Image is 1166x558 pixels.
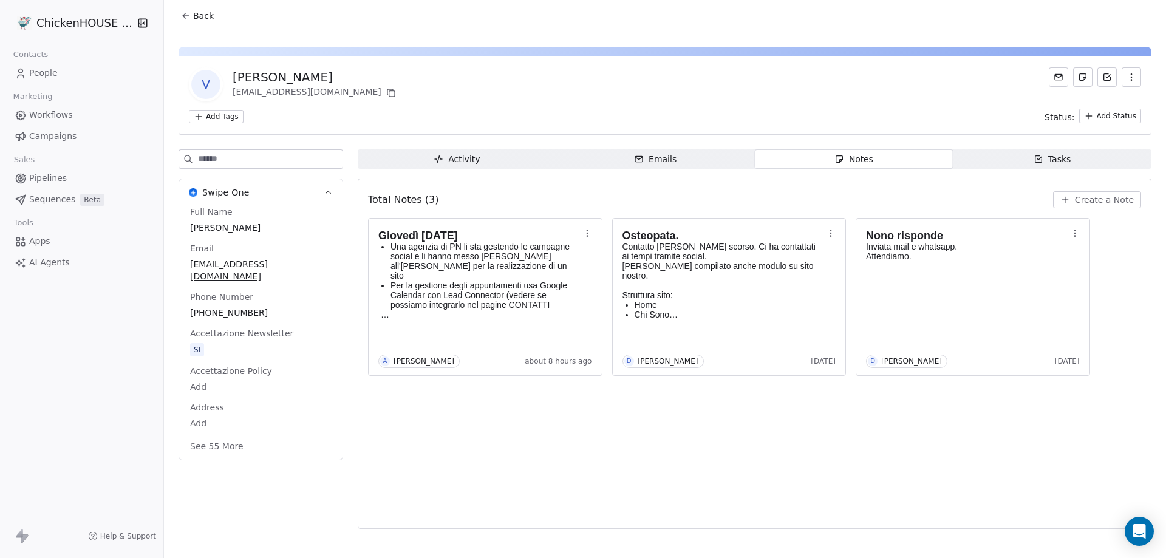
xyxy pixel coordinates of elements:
span: Sales [9,151,40,169]
div: [PERSON_NAME] [233,69,398,86]
div: [PERSON_NAME] [394,357,454,366]
span: Address [188,401,227,413]
span: Tools [9,214,38,232]
div: A [383,356,387,366]
span: Phone Number [188,291,256,303]
a: Apps [10,231,154,251]
span: Total Notes (3) [368,192,438,207]
a: Campaigns [10,126,154,146]
span: Contacts [8,46,53,64]
p: Contatto [PERSON_NAME] scorso. Ci ha contattati ai tempi tramite social. [PERSON_NAME] compilato ... [622,242,824,300]
h1: Osteopata. [622,230,824,242]
span: Create a Note [1075,194,1134,206]
div: [PERSON_NAME] [638,357,698,366]
div: Activity [434,153,480,166]
span: Full Name [188,206,235,218]
span: Accettazione Newsletter [188,327,296,339]
span: V [191,70,220,99]
button: See 55 More [183,435,251,457]
a: SequencesBeta [10,189,154,209]
span: about 8 hours ago [525,356,592,366]
span: Help & Support [100,531,156,541]
h1: Nono risponde [866,230,1068,242]
a: Help & Support [88,531,156,541]
button: Create a Note [1053,191,1141,208]
span: People [29,67,58,80]
div: SI [194,344,200,356]
h2: Giovedì [DATE] [378,230,580,242]
span: Beta [80,194,104,206]
span: Swipe One [202,186,250,199]
span: Pipelines [29,172,67,185]
span: Apps [29,235,50,248]
span: ChickenHOUSE snc [36,15,134,31]
a: Pipelines [10,168,154,188]
p: Home [635,300,824,310]
div: [EMAIL_ADDRESS][DOMAIN_NAME] [233,86,398,100]
span: Status: [1045,111,1074,123]
div: Open Intercom Messenger [1125,517,1154,546]
div: Emails [634,153,677,166]
span: Marketing [8,87,58,106]
button: Add Tags [189,110,244,123]
span: Accettazione Policy [188,365,274,377]
p: Per la gestione degli appuntamenti usa Google Calendar con Lead Connector (vedere se possiamo int... [390,281,580,310]
div: D [627,356,632,366]
span: [PHONE_NUMBER] [190,307,332,319]
a: Workflows [10,105,154,125]
span: AI Agents [29,256,70,269]
button: Swipe OneSwipe One [179,179,343,206]
div: D [870,356,875,366]
button: Back [174,5,221,27]
span: Back [193,10,214,22]
a: People [10,63,154,83]
p: Chi Sono [635,310,824,319]
span: Email [188,242,216,254]
div: [PERSON_NAME] [881,357,942,366]
span: [DATE] [1055,356,1080,366]
span: [PERSON_NAME] [190,222,332,234]
div: Swipe OneSwipe One [179,206,343,460]
img: Swipe One [189,188,197,197]
span: Sequences [29,193,75,206]
p: Una agenzia di PN li sta gestendo le campagne social e li hanno messo [PERSON_NAME] all'[PERSON_N... [390,242,580,281]
img: 4.jpg [17,16,32,30]
span: Workflows [29,109,73,121]
a: AI Agents [10,253,154,273]
span: Campaigns [29,130,77,143]
span: Add [190,417,332,429]
p: Attendiamo. [866,251,1068,261]
span: Add [190,381,332,393]
button: ChickenHOUSE snc [15,13,129,33]
span: [EMAIL_ADDRESS][DOMAIN_NAME] [190,258,332,282]
div: Tasks [1034,153,1071,166]
span: [DATE] [811,356,836,366]
p: Inviata mail e whatsapp. [866,242,1068,251]
button: Add Status [1079,109,1141,123]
